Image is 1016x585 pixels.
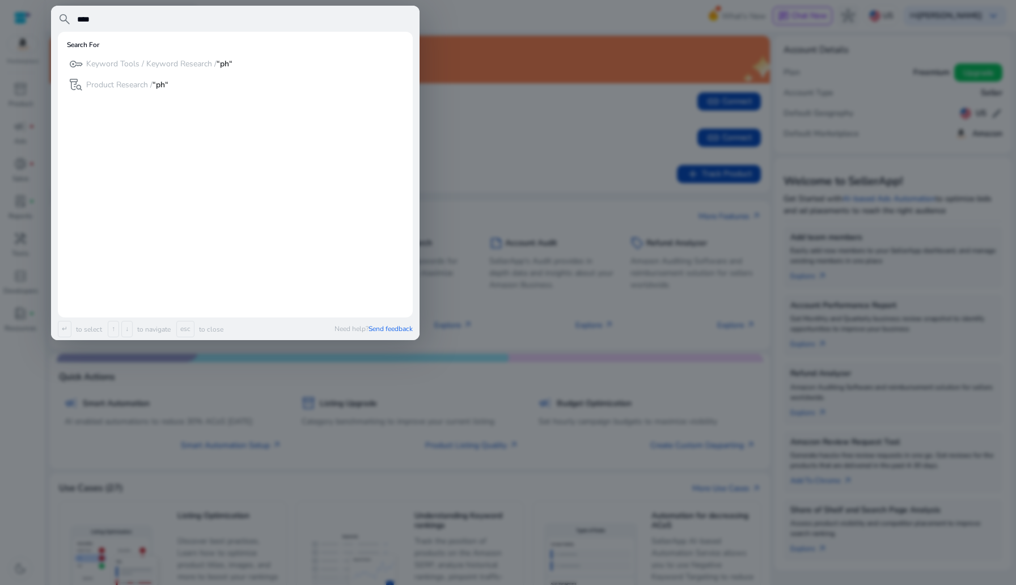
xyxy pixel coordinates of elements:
[69,57,83,71] span: key
[58,321,71,337] span: ↵
[153,79,168,90] b: “ph“
[217,58,232,69] b: “ph“
[86,79,168,91] p: Product Research /
[74,325,102,334] p: to select
[86,58,232,70] p: Keyword Tools / Keyword Research /
[58,12,71,26] span: search
[369,324,413,333] span: Send feedback
[121,321,133,337] span: ↓
[135,325,171,334] p: to navigate
[69,78,83,91] span: lab_research
[176,321,194,337] span: esc
[197,325,223,334] p: to close
[67,41,99,49] h6: Search For
[335,324,413,333] p: Need help?
[108,321,119,337] span: ↑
